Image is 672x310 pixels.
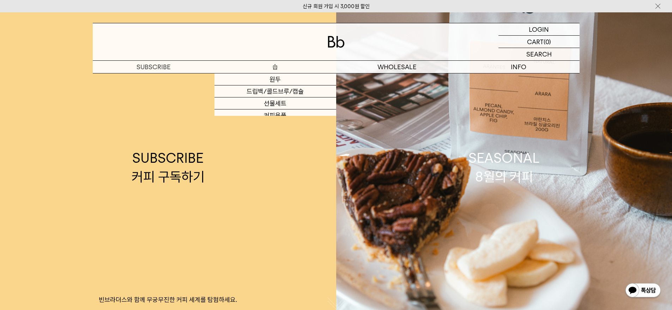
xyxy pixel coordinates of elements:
a: 신규 회원 가입 시 3,000원 할인 [303,3,370,10]
img: 카카오톡 채널 1:1 채팅 버튼 [625,282,661,299]
a: CART (0) [498,36,580,48]
a: 커피용품 [214,109,336,121]
a: 드립백/콜드브루/캡슐 [214,85,336,97]
p: CART [527,36,544,48]
a: LOGIN [498,23,580,36]
a: 숍 [214,61,336,73]
div: SUBSCRIBE 커피 구독하기 [132,149,205,186]
p: LOGIN [529,23,549,35]
div: SEASONAL 8월의 커피 [468,149,540,186]
a: SUBSCRIBE [93,61,214,73]
p: SEARCH [526,48,552,60]
a: 선물세트 [214,97,336,109]
p: (0) [544,36,551,48]
p: WHOLESALE [336,61,458,73]
a: 원두 [214,73,336,85]
img: 로고 [328,36,345,48]
p: INFO [458,61,580,73]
